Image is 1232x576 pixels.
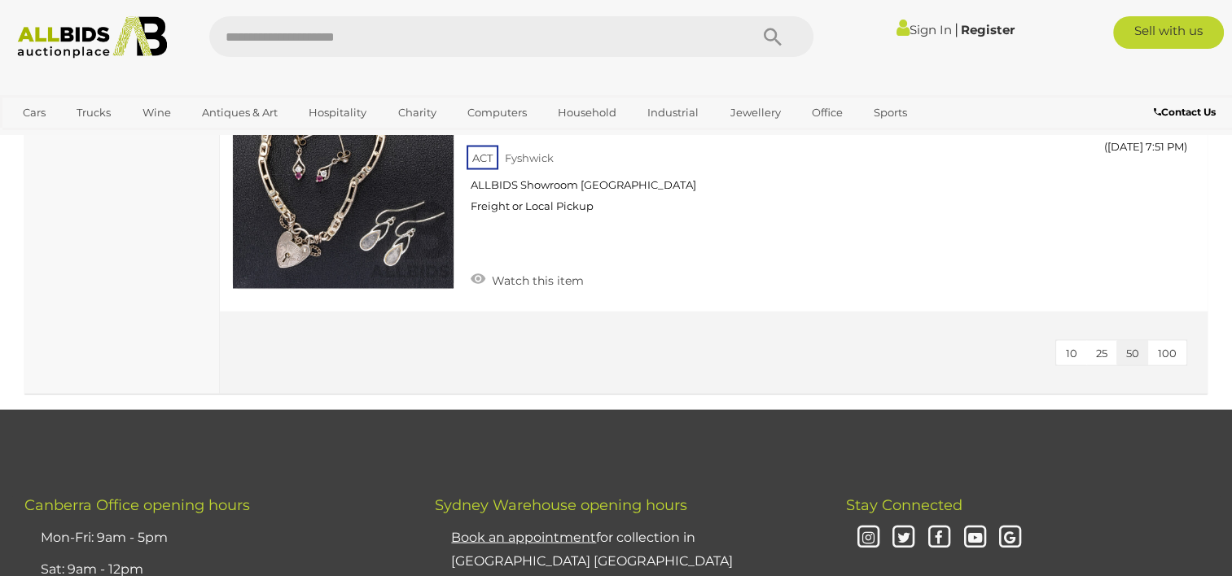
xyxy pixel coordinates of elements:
[1113,16,1224,49] a: Sell with us
[897,22,952,37] a: Sign In
[925,523,954,552] i: Facebook
[1066,346,1077,359] span: 10
[479,67,1031,225] a: Sterling Silver Gate Bracelet with Heart Padlock, [PERSON_NAME] Quartz & Ruby Drop Earrings, 17.4...
[37,521,394,553] li: Mon-Fri: 9am - 5pm
[467,266,588,290] a: Watch this item
[9,16,175,59] img: Allbids.com.au
[1158,346,1177,359] span: 100
[1126,346,1139,359] span: 50
[732,16,813,57] button: Search
[488,273,584,287] span: Watch this item
[457,99,537,126] a: Computers
[191,99,288,126] a: Antiques & Art
[1055,67,1191,162] a: $29 darbierose 5d 4h left ([DATE] 7:51 PM)
[435,495,687,513] span: Sydney Warehouse opening hours
[801,99,853,126] a: Office
[854,523,883,552] i: Instagram
[298,99,377,126] a: Hospitality
[996,523,1024,552] i: Google
[12,126,149,153] a: [GEOGRAPHIC_DATA]
[1096,346,1107,359] span: 25
[720,99,791,126] a: Jewellery
[846,495,962,513] span: Stay Connected
[12,99,56,126] a: Cars
[451,529,733,568] a: Book an appointmentfor collection in [GEOGRAPHIC_DATA] [GEOGRAPHIC_DATA]
[1116,340,1149,365] button: 50
[863,99,918,126] a: Sports
[1056,340,1087,365] button: 10
[961,523,989,552] i: Youtube
[66,99,121,126] a: Trucks
[1154,103,1220,121] a: Contact Us
[547,99,627,126] a: Household
[954,20,958,38] span: |
[961,22,1015,37] a: Register
[1086,340,1117,365] button: 25
[387,99,446,126] a: Charity
[451,529,596,544] u: Book an appointment
[1154,106,1216,118] b: Contact Us
[24,495,250,513] span: Canberra Office opening hours
[132,99,182,126] a: Wine
[1148,340,1186,365] button: 100
[637,99,709,126] a: Industrial
[889,523,918,552] i: Twitter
